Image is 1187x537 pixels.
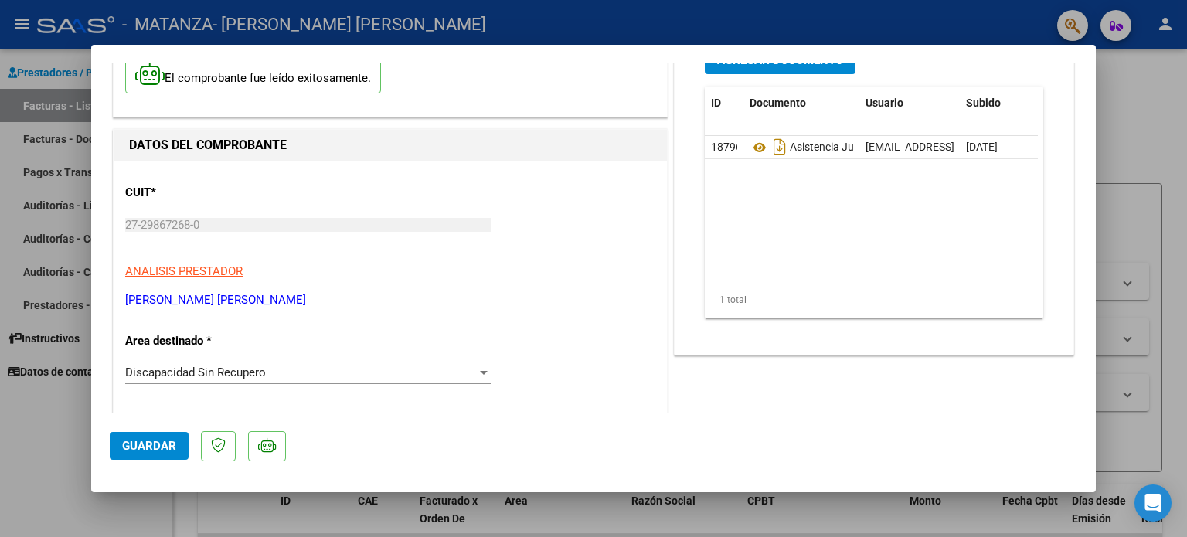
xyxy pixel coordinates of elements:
i: Descargar documento [770,134,790,159]
p: Comprobante Tipo * [125,410,284,428]
strong: DATOS DEL COMPROBANTE [129,138,287,152]
datatable-header-cell: Usuario [859,87,960,120]
div: DOCUMENTACIÓN RESPALDATORIA [675,34,1073,355]
span: Usuario [866,97,903,109]
p: Area destinado * [125,332,284,350]
span: ANALISIS PRESTADOR [125,264,243,278]
datatable-header-cell: Subido [960,87,1037,120]
datatable-header-cell: ID [705,87,743,120]
span: Subido [966,97,1001,109]
span: [DATE] [966,141,998,153]
span: Guardar [122,439,176,453]
span: Documento [750,97,806,109]
span: Discapacidad Sin Recupero [125,365,266,379]
button: Guardar [110,432,189,460]
datatable-header-cell: Acción [1037,87,1114,120]
span: Asistencia Junio 2025 [750,141,896,154]
p: El comprobante fue leído exitosamente. [125,56,381,94]
span: [EMAIL_ADDRESS][DOMAIN_NAME] - [PERSON_NAME] [866,141,1127,153]
p: [PERSON_NAME] [PERSON_NAME] [125,291,655,309]
p: CUIT [125,184,284,202]
span: ID [711,97,721,109]
datatable-header-cell: Documento [743,87,859,120]
span: 18796 [711,141,742,153]
div: Open Intercom Messenger [1134,484,1172,522]
div: 1 total [705,280,1043,319]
